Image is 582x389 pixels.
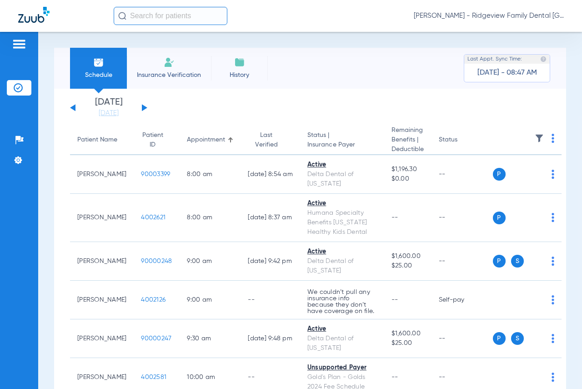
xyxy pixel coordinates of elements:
[164,57,175,68] img: Manual Insurance Verification
[70,281,134,319] td: [PERSON_NAME]
[307,289,377,314] p: We couldn’t pull any insurance info because they don’t have coverage on file.
[70,194,134,242] td: [PERSON_NAME]
[540,56,547,62] img: last sync help info
[391,338,424,348] span: $25.00
[552,295,554,304] img: group-dot-blue.svg
[391,374,398,380] span: --
[118,12,126,20] img: Search Icon
[391,174,424,184] span: $0.00
[141,297,166,303] span: 4002126
[187,135,225,145] div: Appointment
[493,168,506,181] span: P
[307,170,377,189] div: Delta Dental of [US_STATE]
[307,334,377,353] div: Delta Dental of [US_STATE]
[493,212,506,224] span: P
[77,135,126,145] div: Patient Name
[141,335,171,342] span: 90000247
[93,57,104,68] img: Schedule
[141,374,166,380] span: 4002581
[477,68,537,77] span: [DATE] - 08:47 AM
[391,252,424,261] span: $1,600.00
[431,319,493,358] td: --
[307,199,377,208] div: Active
[307,208,377,237] div: Humana Specialty Benefits [US_STATE] Healthy Kids Dental
[384,126,431,155] th: Remaining Benefits |
[493,332,506,345] span: P
[511,332,524,345] span: S
[241,242,300,281] td: [DATE] 9:42 PM
[141,131,164,150] div: Patient ID
[552,134,554,143] img: group-dot-blue.svg
[180,155,241,194] td: 8:00 AM
[391,145,424,154] span: Deductible
[431,281,493,319] td: Self-pay
[431,242,493,281] td: --
[307,324,377,334] div: Active
[241,281,300,319] td: --
[70,242,134,281] td: [PERSON_NAME]
[391,214,398,221] span: --
[218,71,261,80] span: History
[141,214,166,221] span: 4002621
[141,131,172,150] div: Patient ID
[307,363,377,373] div: Unsupported Payer
[535,134,544,143] img: filter.svg
[467,55,522,64] span: Last Appt. Sync Time:
[307,257,377,276] div: Delta Dental of [US_STATE]
[552,213,554,222] img: group-dot-blue.svg
[241,155,300,194] td: [DATE] 8:54 AM
[81,109,136,118] a: [DATE]
[431,155,493,194] td: --
[552,334,554,343] img: group-dot-blue.svg
[414,11,564,20] span: [PERSON_NAME] - Ridgeview Family Dental [GEOGRAPHIC_DATA]
[391,297,398,303] span: --
[77,71,120,80] span: Schedule
[391,165,424,174] span: $1,196.30
[70,155,134,194] td: [PERSON_NAME]
[134,71,204,80] span: Insurance Verification
[248,131,293,150] div: Last Verified
[114,7,227,25] input: Search for patients
[180,242,241,281] td: 9:00 AM
[77,135,117,145] div: Patient Name
[552,170,554,179] img: group-dot-blue.svg
[307,140,377,150] span: Insurance Payer
[241,194,300,242] td: [DATE] 8:37 AM
[141,258,172,264] span: 90000248
[81,98,136,118] li: [DATE]
[141,171,170,177] span: 90003399
[307,160,377,170] div: Active
[493,255,506,268] span: P
[234,57,245,68] img: History
[511,255,524,268] span: S
[248,131,285,150] div: Last Verified
[187,135,233,145] div: Appointment
[18,7,50,23] img: Zuub Logo
[431,126,493,155] th: Status
[180,194,241,242] td: 8:00 AM
[300,126,384,155] th: Status |
[70,319,134,358] td: [PERSON_NAME]
[241,319,300,358] td: [DATE] 9:48 PM
[537,345,582,389] iframe: Chat Widget
[180,281,241,319] td: 9:00 AM
[431,194,493,242] td: --
[307,247,377,257] div: Active
[552,257,554,266] img: group-dot-blue.svg
[12,39,26,50] img: hamburger-icon
[391,329,424,338] span: $1,600.00
[180,319,241,358] td: 9:30 AM
[391,261,424,271] span: $25.00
